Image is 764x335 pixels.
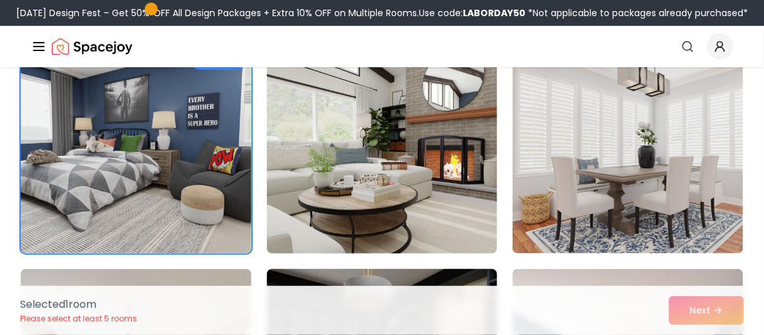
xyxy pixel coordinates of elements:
nav: Global [31,26,733,67]
span: Use code: [419,6,525,19]
span: *Not applicable to packages already purchased* [525,6,748,19]
img: Room room-1 [21,47,251,254]
p: Please select at least 5 rooms [20,314,137,324]
img: Room room-2 [261,41,504,259]
p: Selected 1 room [20,297,137,312]
img: Room room-3 [513,47,743,254]
b: LABORDAY50 [463,6,525,19]
img: Spacejoy Logo [52,34,133,59]
a: Spacejoy [52,34,133,59]
div: [DATE] Design Fest – Get 50% OFF All Design Packages + Extra 10% OFF on Multiple Rooms. [16,6,748,19]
